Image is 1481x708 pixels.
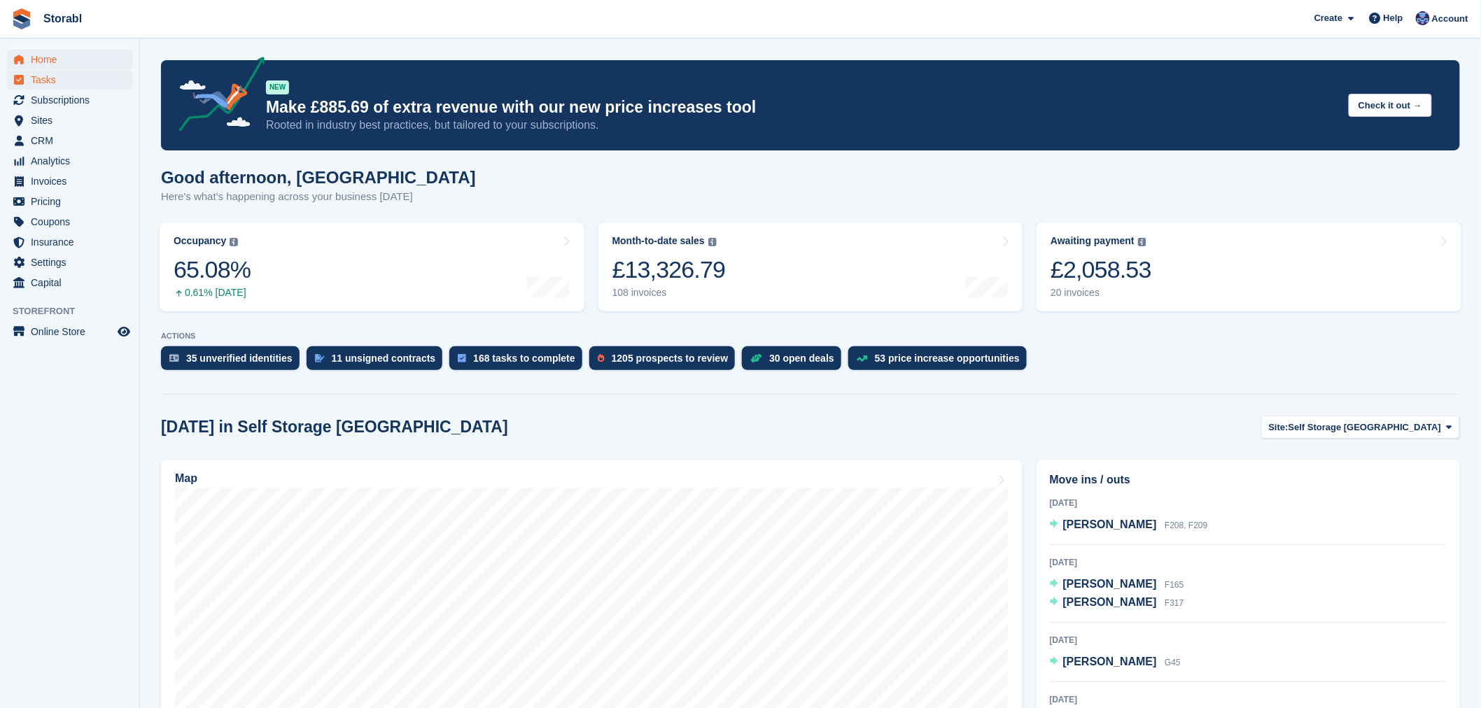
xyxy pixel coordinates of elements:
[161,332,1460,341] p: ACTIONS
[1050,576,1184,594] a: [PERSON_NAME] F165
[1051,255,1151,284] div: £2,058.53
[1050,634,1447,646] div: [DATE]
[1063,596,1157,608] span: [PERSON_NAME]
[31,212,115,232] span: Coupons
[315,354,325,362] img: contract_signature_icon-13c848040528278c33f63329250d36e43548de30e8caae1d1a13099fd9432cc5.svg
[174,235,226,247] div: Occupancy
[7,232,132,252] a: menu
[7,151,132,171] a: menu
[332,353,436,364] div: 11 unsigned contracts
[708,238,717,246] img: icon-info-grey-7440780725fd019a000dd9b08b2336e03edf1995a4989e88bcd33f0948082b44.svg
[769,353,834,364] div: 30 open deals
[1416,11,1430,25] img: Tegan Ewart
[38,7,87,30] a: Storabl
[7,322,132,341] a: menu
[612,353,729,364] div: 1205 prospects to review
[1037,222,1461,311] a: Awaiting payment £2,058.53 20 invoices
[598,222,1023,311] a: Month-to-date sales £13,326.79 108 invoices
[1165,598,1184,608] span: F317
[1051,235,1135,247] div: Awaiting payment
[31,50,115,69] span: Home
[174,287,251,299] div: 0.61% [DATE]
[1050,653,1181,672] a: [PERSON_NAME] G45
[1384,11,1403,25] span: Help
[266,80,289,94] div: NEW
[612,255,726,284] div: £13,326.79
[7,90,132,110] a: menu
[1050,556,1447,569] div: [DATE]
[169,354,179,362] img: verify_identity-adf6edd0f0f0b5bbfe63781bf79b02c33cf7c696d77639b501bdc392416b5a36.svg
[7,50,132,69] a: menu
[13,304,139,318] span: Storefront
[449,346,589,377] a: 168 tasks to complete
[186,353,293,364] div: 35 unverified identities
[7,70,132,90] a: menu
[160,222,584,311] a: Occupancy 65.08% 0.61% [DATE]
[473,353,575,364] div: 168 tasks to complete
[7,131,132,150] a: menu
[1050,693,1447,706] div: [DATE]
[598,354,605,362] img: prospect-51fa495bee0391a8d652442698ab0144808aea92771e9ea1ae160a38d050c398.svg
[167,57,265,136] img: price-adjustments-announcement-icon-8257ccfd72463d97f412b2fc003d46551f7dbcb40ab6d574587a9cd5c0d94...
[31,90,115,110] span: Subscriptions
[875,353,1020,364] div: 53 price increase opportunities
[31,253,115,272] span: Settings
[307,346,450,377] a: 11 unsigned contracts
[1261,416,1460,439] button: Site: Self Storage [GEOGRAPHIC_DATA]
[7,253,132,272] a: menu
[7,171,132,191] a: menu
[161,346,307,377] a: 35 unverified identities
[1138,238,1146,246] img: icon-info-grey-7440780725fd019a000dd9b08b2336e03edf1995a4989e88bcd33f0948082b44.svg
[1314,11,1342,25] span: Create
[1165,658,1181,667] span: G45
[1063,518,1157,530] span: [PERSON_NAME]
[1063,656,1157,667] span: [PERSON_NAME]
[1050,497,1447,509] div: [DATE]
[11,8,32,29] img: stora-icon-8386f47178a22dfd0bd8f6a31ec36ba5ce8667c1dd55bd0f319d3a0aa187defe.svg
[750,353,762,363] img: deal-1b604bf984904fb50ccaf53a9ad4b4a5d6e5aea283cecdc64d6e3604feb123c2.svg
[31,151,115,171] span: Analytics
[7,273,132,292] a: menu
[1269,420,1289,434] span: Site:
[1050,594,1184,612] a: [PERSON_NAME] F317
[1063,578,1157,590] span: [PERSON_NAME]
[857,355,868,362] img: price_increase_opportunities-93ffe204e8149a01c8c9dc8f82e8f89637d9d84a8eef4429ea346261dce0b2c0.svg
[1050,472,1447,488] h2: Move ins / outs
[1165,521,1207,530] span: F208, F209
[7,212,132,232] a: menu
[174,255,251,284] div: 65.08%
[1289,420,1441,434] span: Self Storage [GEOGRAPHIC_DATA]
[230,238,238,246] img: icon-info-grey-7440780725fd019a000dd9b08b2336e03edf1995a4989e88bcd33f0948082b44.svg
[31,273,115,292] span: Capital
[1349,94,1432,117] button: Check it out →
[7,192,132,211] a: menu
[612,287,726,299] div: 108 invoices
[7,111,132,130] a: menu
[31,322,115,341] span: Online Store
[31,192,115,211] span: Pricing
[589,346,743,377] a: 1205 prospects to review
[31,111,115,130] span: Sites
[612,235,705,247] div: Month-to-date sales
[1165,580,1184,590] span: F165
[161,189,476,205] p: Here's what's happening across your business [DATE]
[1051,287,1151,299] div: 20 invoices
[1050,516,1208,534] a: [PERSON_NAME] F208, F209
[742,346,848,377] a: 30 open deals
[31,70,115,90] span: Tasks
[266,97,1338,118] p: Make £885.69 of extra revenue with our new price increases tool
[31,131,115,150] span: CRM
[266,118,1338,133] p: Rooted in industry best practices, but tailored to your subscriptions.
[175,472,197,485] h2: Map
[31,232,115,252] span: Insurance
[161,168,476,187] h1: Good afternoon, [GEOGRAPHIC_DATA]
[458,354,466,362] img: task-75834270c22a3079a89374b754ae025e5fb1db73e45f91037f5363f120a921f8.svg
[115,323,132,340] a: Preview store
[31,171,115,191] span: Invoices
[161,418,508,437] h2: [DATE] in Self Storage [GEOGRAPHIC_DATA]
[1432,12,1468,26] span: Account
[848,346,1034,377] a: 53 price increase opportunities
